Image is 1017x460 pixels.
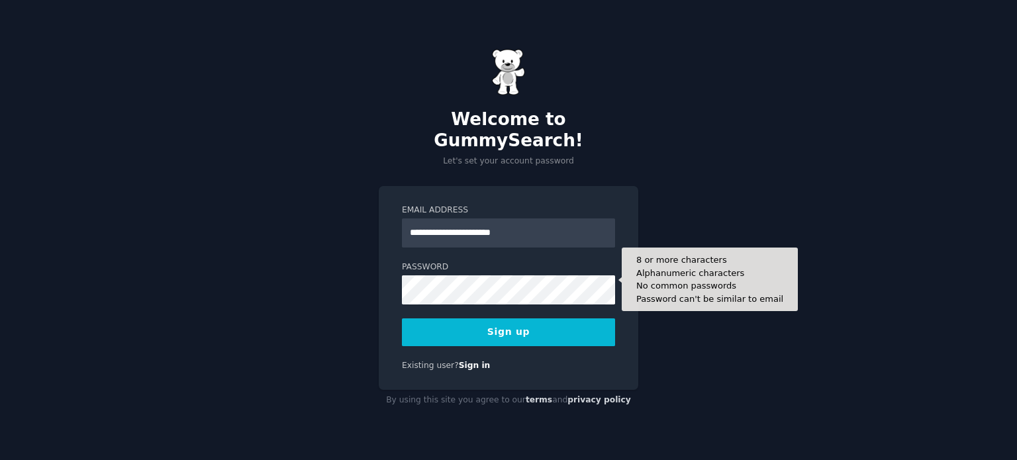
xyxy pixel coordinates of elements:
p: Let's set your account password [379,156,638,167]
a: privacy policy [567,395,631,404]
span: Existing user? [402,361,459,370]
button: Sign up [402,318,615,346]
a: Sign in [459,361,491,370]
label: Password [402,261,615,273]
label: Email Address [402,205,615,216]
h2: Welcome to GummySearch! [379,109,638,151]
img: Gummy Bear [492,49,525,95]
a: terms [526,395,552,404]
div: By using this site you agree to our and [379,390,638,411]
